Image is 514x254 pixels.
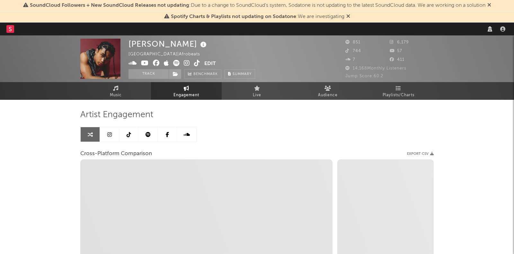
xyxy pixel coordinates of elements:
[225,69,255,79] button: Summary
[487,3,491,8] span: Dismiss
[128,69,169,79] button: Track
[222,82,292,100] a: Live
[128,51,208,58] div: [GEOGRAPHIC_DATA] | Afrobeats
[80,111,153,119] span: Artist Engagement
[171,14,296,19] span: Spotify Charts & Playlists not updating on Sodatone
[193,71,218,78] span: Benchmark
[110,91,122,99] span: Music
[151,82,222,100] a: Engagement
[253,91,261,99] span: Live
[345,58,355,62] span: 7
[346,14,350,19] span: Dismiss
[363,82,434,100] a: Playlists/Charts
[128,39,208,49] div: [PERSON_NAME]
[345,49,361,53] span: 744
[80,82,151,100] a: Music
[383,91,414,99] span: Playlists/Charts
[318,91,338,99] span: Audience
[204,60,216,68] button: Edit
[345,66,406,71] span: 14,168 Monthly Listeners
[233,72,252,76] span: Summary
[345,40,360,44] span: 851
[345,74,383,78] span: Jump Score: 60.2
[171,14,344,19] span: : We are investigating
[390,40,409,44] span: 6,179
[407,152,434,156] button: Export CSV
[30,3,485,8] span: : Due to a change to SoundCloud's system, Sodatone is not updating to the latest SoundCloud data....
[292,82,363,100] a: Audience
[30,3,189,8] span: SoundCloud Followers + New SoundCloud Releases not updating
[173,91,199,99] span: Engagement
[390,49,402,53] span: 57
[184,69,221,79] a: Benchmark
[390,58,404,62] span: 411
[80,150,152,158] span: Cross-Platform Comparison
